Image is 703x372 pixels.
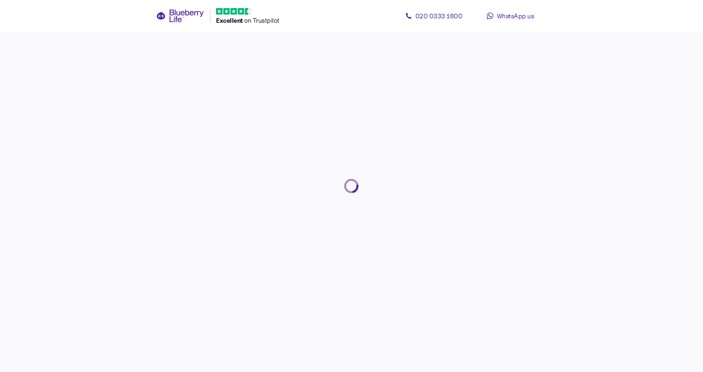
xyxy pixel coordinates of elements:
[244,16,279,24] span: on Trustpilot
[216,16,244,24] span: Excellent ️
[415,12,463,20] span: 020 0333 1800
[397,8,470,24] a: 020 0333 1800
[497,12,534,20] span: WhatsApp us
[474,8,547,24] a: WhatsApp us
